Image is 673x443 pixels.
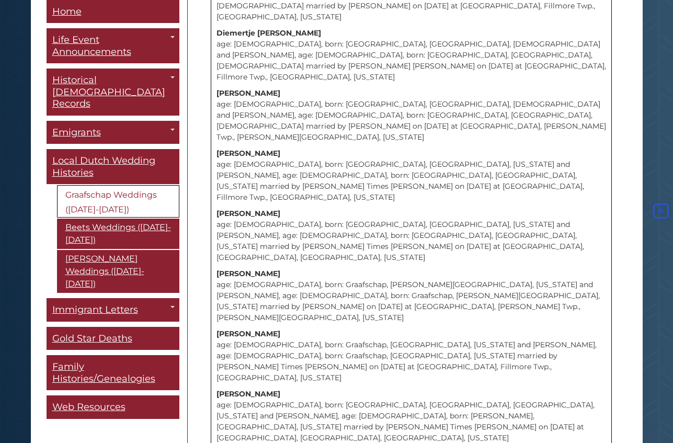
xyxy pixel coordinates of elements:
[216,88,606,143] p: age: [DEMOGRAPHIC_DATA], born: [GEOGRAPHIC_DATA], [GEOGRAPHIC_DATA], [DEMOGRAPHIC_DATA] and [PERS...
[216,329,280,338] strong: [PERSON_NAME]
[52,402,126,413] span: Web Resources
[216,269,280,278] strong: [PERSON_NAME]
[651,207,670,216] a: Back to Top
[216,88,280,98] strong: [PERSON_NAME]
[52,35,131,58] span: Life Event Announcements
[52,333,132,344] span: Gold Star Deaths
[52,127,101,138] span: Emigrants
[47,150,179,185] a: Local Dutch Wedding Histories
[57,251,179,293] a: [PERSON_NAME] Weddings ([DATE]-[DATE])
[216,28,321,38] strong: Diemertje [PERSON_NAME]
[216,268,606,323] p: age: [DEMOGRAPHIC_DATA], born: Graafschap, [PERSON_NAME][GEOGRAPHIC_DATA], [US_STATE] and [PERSON...
[216,148,606,203] p: age: [DEMOGRAPHIC_DATA], born: [GEOGRAPHIC_DATA], [GEOGRAPHIC_DATA], [US_STATE] and [PERSON_NAME]...
[47,69,179,116] a: Historical [DEMOGRAPHIC_DATA] Records
[52,75,165,110] span: Historical [DEMOGRAPHIC_DATA] Records
[216,149,280,158] strong: [PERSON_NAME]
[47,299,179,322] a: Immigrant Letters
[216,328,606,383] p: age: [DEMOGRAPHIC_DATA], born: Graafschap, [GEOGRAPHIC_DATA], [US_STATE] and [PERSON_NAME], age: ...
[47,121,179,144] a: Emigrants
[52,155,155,179] span: Local Dutch Wedding Histories
[57,186,179,218] a: Graafschap Weddings ([DATE]-[DATE])
[216,209,280,218] strong: [PERSON_NAME]
[52,304,138,316] span: Immigrant Letters
[52,6,82,17] span: Home
[47,396,179,419] a: Web Resources
[216,28,606,83] p: age: [DEMOGRAPHIC_DATA], born: [GEOGRAPHIC_DATA], [GEOGRAPHIC_DATA], [DEMOGRAPHIC_DATA] and [PERS...
[216,389,280,399] strong: [PERSON_NAME]
[47,29,179,64] a: Life Event Announcements
[52,361,155,385] span: Family Histories/Genealogies
[47,327,179,350] a: Gold Star Deaths
[47,356,179,391] a: Family Histories/Genealogies
[216,208,606,263] p: age: [DEMOGRAPHIC_DATA], born: [GEOGRAPHIC_DATA], [GEOGRAPHIC_DATA], [US_STATE] and [PERSON_NAME]...
[57,219,179,249] a: Beets Weddings ([DATE]-[DATE])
